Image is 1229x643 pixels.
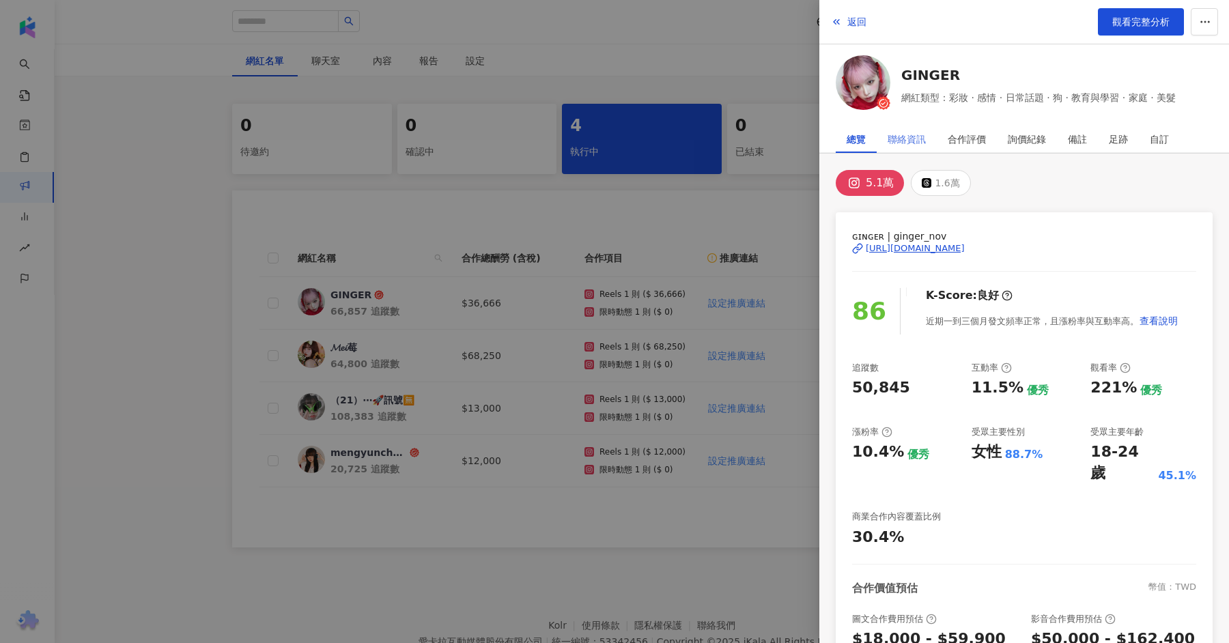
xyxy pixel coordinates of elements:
span: 查看說明 [1140,315,1178,326]
div: 追蹤數 [852,362,879,374]
div: K-Score : [926,288,1013,303]
a: [URL][DOMAIN_NAME] [852,242,1196,255]
button: 返回 [830,8,867,35]
span: 返回 [847,16,866,27]
div: 10.4% [852,442,904,463]
div: 11.5% [972,377,1023,399]
div: 18-24 歲 [1090,442,1155,484]
button: 1.6萬 [911,170,970,196]
div: 觀看率 [1090,362,1131,374]
img: KOL Avatar [836,55,890,110]
div: 優秀 [1027,383,1049,398]
div: 圖文合作費用預估 [852,613,937,625]
div: 足跡 [1109,126,1128,153]
span: 網紅類型：彩妝 · 感情 · 日常話題 · 狗 · 教育與學習 · 家庭 · 美髮 [901,90,1176,105]
div: 88.7% [1005,447,1043,462]
span: 觀看完整分析 [1112,16,1170,27]
div: 受眾主要性別 [972,426,1025,438]
div: 50,845 [852,377,910,399]
div: 影音合作費用預估 [1031,613,1116,625]
div: 受眾主要年齡 [1090,426,1144,438]
div: 幣值：TWD [1148,581,1196,596]
div: 商業合作內容覆蓋比例 [852,511,941,523]
a: 觀看完整分析 [1098,8,1184,35]
div: 合作評價 [948,126,986,153]
div: 近期一到三個月發文頻率正常，且漲粉率與互動率高。 [926,307,1178,334]
div: 女性 [972,442,1002,463]
div: 5.1萬 [866,173,894,192]
div: 詢價紀錄 [1008,126,1046,153]
button: 查看說明 [1139,307,1178,334]
div: 45.1% [1158,468,1196,483]
a: GINGER [901,66,1176,85]
div: 優秀 [907,447,929,462]
a: KOL Avatar [836,55,890,115]
div: 漲粉率 [852,426,892,438]
div: 86 [852,292,886,331]
div: 總覽 [847,126,866,153]
span: ɢɪɴɢᴇʀ | ginger_nov [852,229,1196,244]
div: 優秀 [1140,383,1162,398]
button: 5.1萬 [836,170,904,196]
div: 互動率 [972,362,1012,374]
div: [URL][DOMAIN_NAME] [866,242,965,255]
div: 良好 [977,288,999,303]
div: 自訂 [1150,126,1169,153]
div: 1.6萬 [935,173,959,192]
div: 合作價值預估 [852,581,918,596]
div: 221% [1090,377,1137,399]
div: 30.4% [852,527,904,548]
div: 聯絡資訊 [888,126,926,153]
div: 備註 [1068,126,1087,153]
